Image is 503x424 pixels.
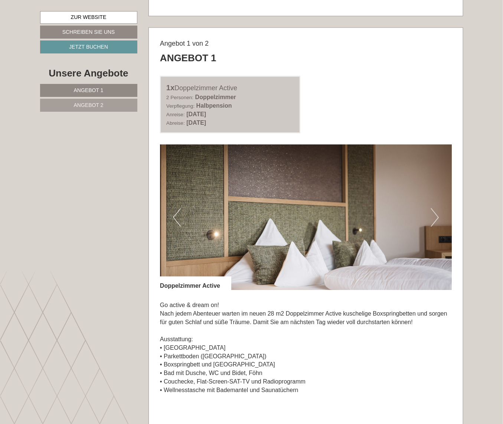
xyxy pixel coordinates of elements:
b: Doppelzimmer [195,94,236,100]
div: Unsere Angebote [40,66,137,80]
b: 1x [166,84,174,92]
div: Doppelzimmer Active [166,82,294,93]
span: Angebot 1 [74,87,104,93]
small: Abreise: [166,120,185,126]
a: Zur Website [40,11,137,24]
span: Angebot 2 [74,102,104,108]
span: Angebot 1 von 2 [160,40,209,47]
b: [DATE] [186,111,206,117]
b: [DATE] [186,120,206,126]
p: Go active & dream on! Nach jedem Abenteuer warten im neuen 28 m2 Doppelzimmer Active kuschelige B... [160,301,452,395]
small: Verpflegung: [166,103,195,109]
b: Halbpension [196,102,232,109]
div: Angebot 1 [160,51,216,65]
div: Doppelzimmer Active [160,277,231,291]
a: Schreiben Sie uns [40,26,137,39]
small: Anreise: [166,112,185,117]
button: Next [431,208,439,227]
img: image [160,144,452,290]
small: 2 Personen: [166,95,193,100]
a: Jetzt buchen [40,40,137,53]
button: Previous [173,208,181,227]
